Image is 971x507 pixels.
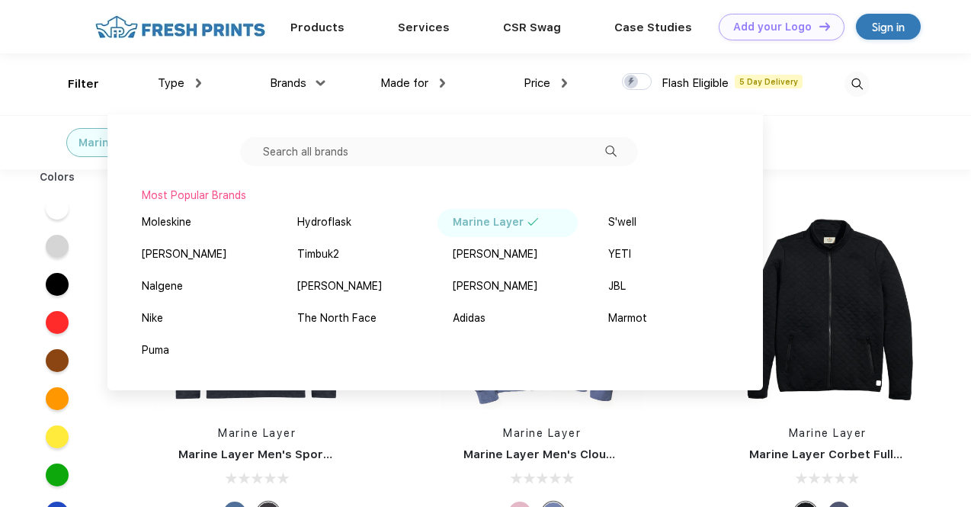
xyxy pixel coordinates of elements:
div: YETI [608,246,631,262]
a: Marine Layer Men's Cloud 9 Fleece Relaxed Hoodie [463,448,761,461]
div: Add your Logo [733,21,812,34]
img: fo%20logo%202.webp [91,14,270,40]
div: Adidas [453,310,486,326]
div: Filter [68,75,99,93]
span: Price [524,76,550,90]
span: Type [158,76,184,90]
img: filter_dropdown_search.svg [605,146,617,157]
div: Marmot [608,310,647,326]
a: Sign in [856,14,921,40]
img: dropdown.png [196,79,201,88]
div: [PERSON_NAME] [297,278,382,294]
a: Services [398,21,450,34]
div: Nike [142,310,163,326]
a: Marine Layer Men's Sport Quarter Zip [178,448,399,461]
span: 5 Day Delivery [735,75,803,88]
input: Search all brands [240,137,638,166]
div: [PERSON_NAME] [453,246,537,262]
div: Sign in [872,18,905,36]
div: Moleskine [142,214,191,230]
div: Hydroflask [297,214,351,230]
img: dropdown.png [440,79,445,88]
div: Nalgene [142,278,183,294]
img: dropdown.png [562,79,567,88]
a: Marine Layer Corbet Full-Zip Jacket [749,448,960,461]
a: CSR Swag [503,21,561,34]
img: dropdown.png [316,80,325,85]
img: desktop_search.svg [844,72,870,97]
span: Brands [270,76,306,90]
div: JBL [608,278,626,294]
img: func=resize&h=266 [726,207,929,410]
div: Marine Layer [453,214,524,230]
div: Puma [142,342,169,358]
div: The North Face [297,310,377,326]
div: [PERSON_NAME] [142,246,226,262]
span: Flash Eligible [662,76,729,90]
div: Timbuk2 [297,246,339,262]
div: [PERSON_NAME] [453,278,537,294]
div: Most Popular Brands [142,188,729,204]
a: Marine Layer [503,427,581,439]
img: filter_selected.svg [527,218,539,226]
div: Colors [28,169,87,185]
div: Marine Layer [79,135,149,151]
a: Marine Layer [218,427,296,439]
div: S'well [608,214,636,230]
a: Products [290,21,344,34]
span: Made for [380,76,428,90]
img: DT [819,22,830,30]
a: Marine Layer [789,427,867,439]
